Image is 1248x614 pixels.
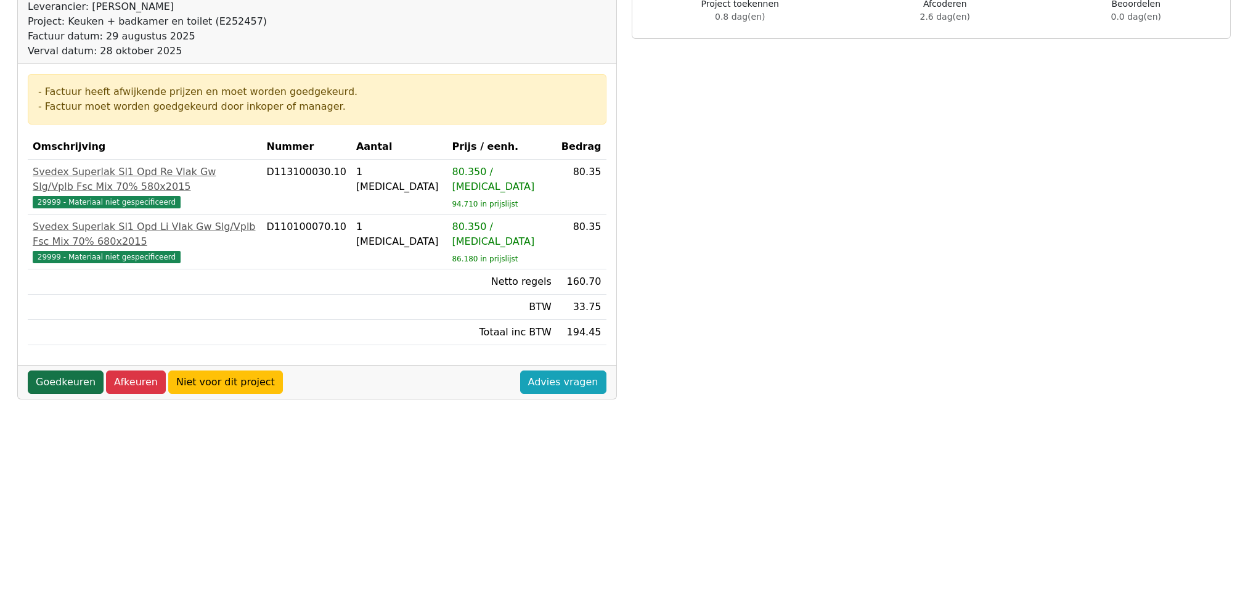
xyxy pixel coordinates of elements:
sub: 86.180 in prijslijst [452,255,518,263]
span: 2.6 dag(en) [920,12,970,22]
td: D110100070.10 [261,215,351,269]
td: 33.75 [557,295,606,320]
th: Nummer [261,134,351,160]
td: 160.70 [557,269,606,295]
div: Svedex Superlak Sl1 Opd Re Vlak Gw Slg/Vplb Fsc Mix 70% 580x2015 [33,165,256,194]
th: Bedrag [557,134,606,160]
a: Afkeuren [106,370,166,394]
th: Prijs / eenh. [447,134,556,160]
a: Svedex Superlak Sl1 Opd Li Vlak Gw Slg/Vplb Fsc Mix 70% 680x201529999 - Materiaal niet gespecific... [33,219,256,264]
div: Verval datum: 28 oktober 2025 [28,44,267,59]
sub: 94.710 in prijslijst [452,200,518,208]
a: Niet voor dit project [168,370,283,394]
div: 80.350 / [MEDICAL_DATA] [452,165,551,194]
td: Netto regels [447,269,556,295]
div: - Factuur heeft afwijkende prijzen en moet worden goedgekeurd. [38,84,596,99]
div: Factuur datum: 29 augustus 2025 [28,29,267,44]
div: 1 [MEDICAL_DATA] [356,219,443,249]
span: 29999 - Materiaal niet gespecificeerd [33,251,181,263]
div: 80.350 / [MEDICAL_DATA] [452,219,551,249]
a: Goedkeuren [28,370,104,394]
span: 29999 - Materiaal niet gespecificeerd [33,196,181,208]
td: Totaal inc BTW [447,320,556,345]
div: Project: Keuken + badkamer en toilet (E252457) [28,14,267,29]
td: 80.35 [557,215,606,269]
th: Omschrijving [28,134,261,160]
div: 1 [MEDICAL_DATA] [356,165,443,194]
td: BTW [447,295,556,320]
th: Aantal [351,134,447,160]
div: Svedex Superlak Sl1 Opd Li Vlak Gw Slg/Vplb Fsc Mix 70% 680x2015 [33,219,256,249]
a: Advies vragen [520,370,606,394]
div: - Factuur moet worden goedgekeurd door inkoper of manager. [38,99,596,114]
span: 0.8 dag(en) [715,12,765,22]
span: 0.0 dag(en) [1111,12,1161,22]
td: 80.35 [557,160,606,215]
td: 194.45 [557,320,606,345]
a: Svedex Superlak Sl1 Opd Re Vlak Gw Slg/Vplb Fsc Mix 70% 580x201529999 - Materiaal niet gespecific... [33,165,256,209]
td: D113100030.10 [261,160,351,215]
